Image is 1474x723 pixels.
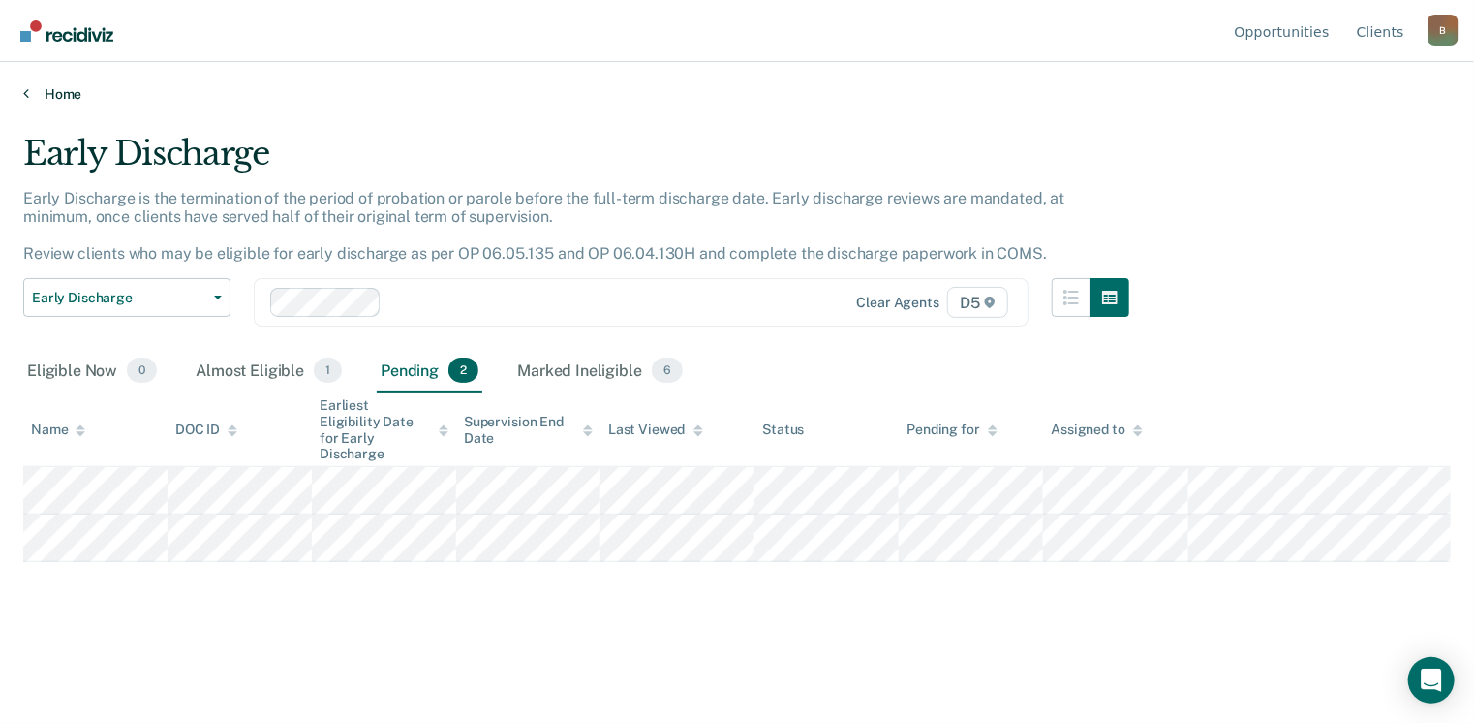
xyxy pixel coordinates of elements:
[1428,15,1459,46] button: Profile dropdown button
[23,134,1129,189] div: Early Discharge
[906,422,997,438] div: Pending for
[762,422,804,438] div: Status
[513,350,687,393] div: Marked Ineligible6
[175,422,237,438] div: DOC ID
[32,290,206,306] span: Early Discharge
[652,358,683,383] span: 6
[23,189,1064,264] p: Early Discharge is the termination of the period of probation or parole before the full-term disc...
[464,414,593,447] div: Supervision End Date
[23,278,230,317] button: Early Discharge
[1428,15,1459,46] div: B
[23,85,1451,103] a: Home
[608,422,702,438] div: Last Viewed
[857,295,939,311] div: Clear agents
[192,350,346,393] div: Almost Eligible1
[947,287,1008,318] span: D5
[23,350,161,393] div: Eligible Now0
[20,20,113,42] img: Recidiviz
[448,358,478,383] span: 2
[1408,657,1455,704] div: Open Intercom Messenger
[1051,422,1142,438] div: Assigned to
[377,350,482,393] div: Pending2
[127,358,157,383] span: 0
[31,422,85,438] div: Name
[320,397,448,462] div: Earliest Eligibility Date for Early Discharge
[314,358,342,383] span: 1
